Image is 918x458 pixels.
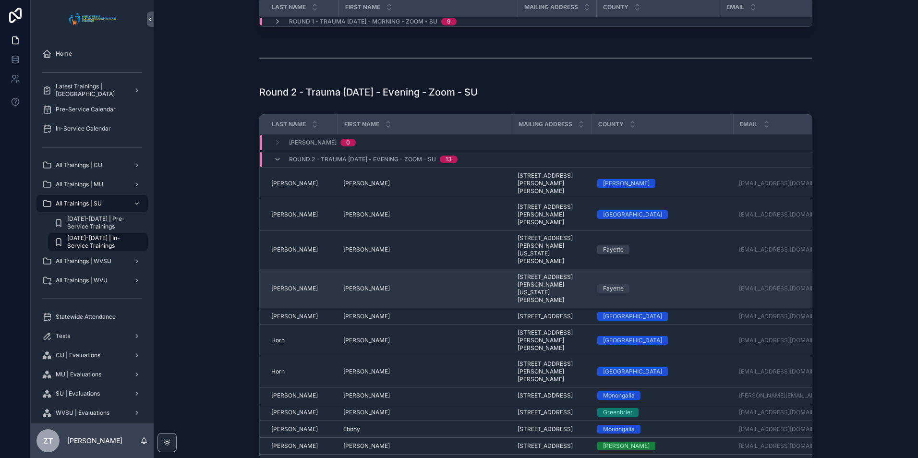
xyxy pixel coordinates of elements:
a: [STREET_ADDRESS][PERSON_NAME][PERSON_NAME] [518,203,586,226]
a: [PERSON_NAME] [343,313,506,320]
div: Monongalia [603,391,635,400]
span: All Trainings | CU [56,161,102,169]
a: Monongalia [597,391,727,400]
a: [EMAIL_ADDRESS][DOMAIN_NAME] [739,313,826,320]
a: Fayette [597,245,727,254]
span: ZT [43,435,53,446]
a: [DATE]-[DATE] | Pre-Service Trainings [48,214,148,231]
a: [PERSON_NAME] [343,392,506,399]
a: All Trainings | WVSU [36,253,148,270]
span: [PERSON_NAME] [271,246,318,253]
a: MU | Evaluations [36,366,148,383]
div: Greenbrier [603,408,633,417]
span: [PERSON_NAME] [271,180,318,187]
div: scrollable content [31,38,154,423]
a: [DATE]-[DATE] | In-Service Trainings [48,233,148,251]
a: All Trainings | CU [36,157,148,174]
a: [EMAIL_ADDRESS][DOMAIN_NAME] [739,409,826,416]
span: In-Service Calendar [56,125,111,133]
span: Home [56,50,72,58]
div: Monongalia [603,425,635,434]
span: [PERSON_NAME] [343,337,390,344]
a: [EMAIL_ADDRESS][DOMAIN_NAME] [739,442,826,450]
span: Mailing Address [519,121,572,128]
span: Email [740,121,758,128]
a: Ebony [343,425,506,433]
a: [PERSON_NAME] [343,246,506,253]
a: [GEOGRAPHIC_DATA] [597,367,727,376]
a: Horn [271,368,332,375]
span: [STREET_ADDRESS][PERSON_NAME][US_STATE][PERSON_NAME] [518,273,586,304]
a: [GEOGRAPHIC_DATA] [597,336,727,345]
a: [PERSON_NAME] [271,211,332,218]
div: 13 [446,156,452,163]
span: Horn [271,337,285,344]
span: All Trainings | WVSU [56,257,111,265]
a: [PERSON_NAME] [271,313,332,320]
a: [PERSON_NAME] [343,337,506,344]
span: Latest Trainings | [GEOGRAPHIC_DATA] [56,83,126,98]
a: WVSU | Evaluations [36,404,148,422]
a: [STREET_ADDRESS][PERSON_NAME][PERSON_NAME] [518,360,586,383]
span: Pre-Service Calendar [56,106,116,113]
h1: Round 2 - Trauma [DATE] - Evening - Zoom - SU [259,85,478,99]
span: [PERSON_NAME] [271,425,318,433]
span: Horn [271,368,285,375]
a: [STREET_ADDRESS] [518,409,586,416]
a: [STREET_ADDRESS][PERSON_NAME][PERSON_NAME] [518,172,586,195]
a: [PERSON_NAME] [343,442,506,450]
span: [STREET_ADDRESS] [518,313,573,320]
span: All Trainings | SU [56,200,102,207]
span: County [598,121,624,128]
span: [PERSON_NAME] [271,285,318,292]
div: [GEOGRAPHIC_DATA] [603,367,662,376]
a: Monongalia [597,425,727,434]
span: [DATE]-[DATE] | In-Service Trainings [67,234,138,250]
a: [STREET_ADDRESS][PERSON_NAME][US_STATE][PERSON_NAME] [518,234,586,265]
a: [PERSON_NAME] [343,180,506,187]
span: [STREET_ADDRESS] [518,425,573,433]
a: CU | Evaluations [36,347,148,364]
a: [EMAIL_ADDRESS][DOMAIN_NAME] [739,285,826,292]
a: [EMAIL_ADDRESS][DOMAIN_NAME] [739,211,826,218]
span: [STREET_ADDRESS] [518,392,573,399]
span: [STREET_ADDRESS][PERSON_NAME][PERSON_NAME] [518,329,586,352]
a: [PERSON_NAME] [343,211,506,218]
span: All Trainings | MU [56,181,103,188]
span: SU | Evaluations [56,390,100,398]
span: [PERSON_NAME] [343,285,390,292]
img: App logo [66,12,119,27]
span: [DATE]-[DATE] | Pre-Service Trainings [67,215,138,230]
a: [EMAIL_ADDRESS][DOMAIN_NAME] [739,180,826,187]
span: [PERSON_NAME] [271,313,318,320]
span: Last Name [272,3,306,11]
a: [PERSON_NAME] [343,409,506,416]
span: [PERSON_NAME] [271,442,318,450]
div: [PERSON_NAME] [603,179,650,188]
a: [PERSON_NAME] [271,409,332,416]
div: [GEOGRAPHIC_DATA] [603,336,662,345]
span: [PERSON_NAME] [343,368,390,375]
span: Last Name [272,121,306,128]
a: Home [36,45,148,62]
p: [PERSON_NAME] [67,436,122,446]
span: [PERSON_NAME] [343,211,390,218]
span: [STREET_ADDRESS] [518,409,573,416]
span: Round 1 - Trauma [DATE] - Morning - Zoom - SU [289,18,437,25]
a: [EMAIL_ADDRESS][DOMAIN_NAME] [739,368,826,375]
div: Fayette [603,284,624,293]
span: [PERSON_NAME] [271,409,318,416]
a: Tests [36,327,148,345]
a: [EMAIL_ADDRESS][DOMAIN_NAME] [739,425,826,433]
a: [PERSON_NAME] [271,425,332,433]
a: SU | Evaluations [36,385,148,402]
a: [PERSON_NAME] [597,179,727,188]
